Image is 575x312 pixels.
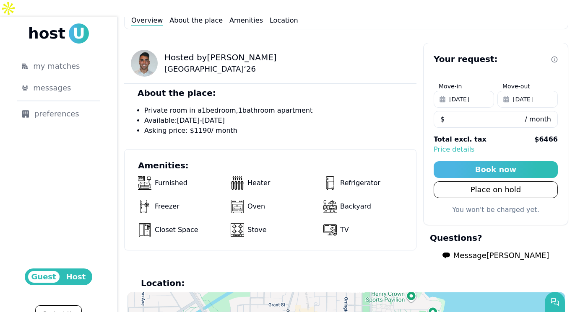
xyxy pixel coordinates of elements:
[144,126,416,136] li: Asking price: $ 1190 / month
[169,15,223,26] a: About the place
[434,181,558,198] button: Place on hold
[138,196,227,217] div: Freezer
[453,250,549,261] span: Message [PERSON_NAME]
[434,53,497,65] p: Your request:
[513,95,533,103] span: [DATE]
[28,23,89,44] a: hostU
[231,223,244,237] img: stove
[323,220,413,240] div: TV
[430,232,482,244] p: Questions?
[434,91,494,108] button: [DATE]
[231,196,320,217] div: Oven
[231,176,244,190] img: heater
[8,57,109,75] a: my matches
[33,60,80,72] span: my matches
[475,164,517,175] div: Book now
[270,15,298,26] a: Location
[124,87,416,99] p: About the place:
[231,220,320,240] div: Stove
[434,161,558,178] button: Book now
[323,223,337,237] img: tv
[323,200,337,213] img: backyard
[28,25,65,42] span: host
[434,134,487,144] p: Total excl. tax
[434,82,494,91] label: Move-in
[138,173,227,193] div: Furnished
[449,95,469,103] span: [DATE]
[323,196,413,217] div: Backyard
[138,220,227,240] div: Closet Space
[202,116,225,124] span: [DATE]
[127,277,565,292] h3: Location:
[8,79,109,97] a: messages
[164,63,277,75] p: [GEOGRAPHIC_DATA] ‘ 26
[164,52,277,63] p: Hosted by [PERSON_NAME]
[69,23,89,44] span: U
[534,134,558,144] p: $ 6466
[131,15,163,26] a: Overview
[28,271,60,283] span: Guest
[231,200,244,213] img: oven
[497,91,558,108] button: [DATE]
[138,176,151,190] img: furnished
[138,223,151,237] img: closet-space
[323,176,337,190] img: refrigerator
[229,15,263,26] a: Amenities
[497,82,558,91] label: Move-out
[434,205,558,215] p: You won't be charged yet.
[436,247,556,264] button: Message[PERSON_NAME]
[131,50,158,77] img: Andrea De Arcangelis avatar
[138,160,413,173] h3: Amenities:
[144,116,416,126] li: Available: -
[434,144,558,155] p: Price details
[177,116,200,124] span: [DATE]
[144,106,416,116] li: Private room in a 1 bedroom, 1 bathroom apartment
[8,105,109,123] a: preferences
[63,271,89,283] span: Host
[33,82,71,94] span: messages
[138,200,151,213] img: freezer
[22,108,95,120] div: preferences
[323,173,413,193] div: Refrigerator
[231,173,320,193] div: Heater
